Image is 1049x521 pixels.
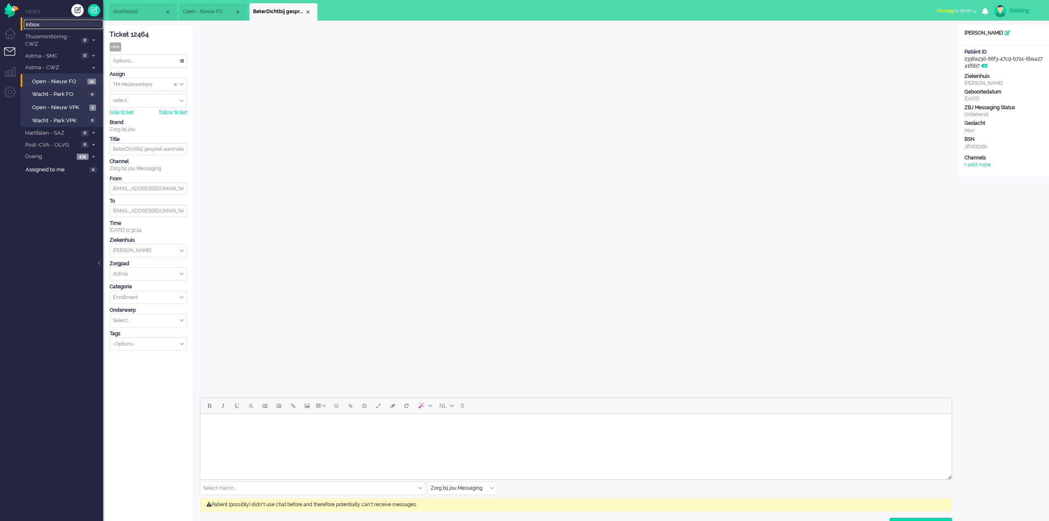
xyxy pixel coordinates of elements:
[24,129,79,137] span: Hartfalen - SAZ
[413,399,436,413] button: AI
[89,167,97,173] span: 0
[1010,7,1041,15] div: jhidding
[329,399,343,413] button: Emoticons
[24,141,79,149] span: Post-CVA - OLVG
[24,103,102,112] a: Open - Nieuw VPK 1
[253,8,305,15] span: BeterDichtbij gesprek aanmaken mislukt. (5)
[110,42,121,51] div: new
[24,77,102,86] a: Open - Nieuw FO 12
[931,2,982,21] li: Afwezigfor 00:00
[4,47,23,66] li: Tickets menu
[4,86,23,105] li: Admin menu
[4,67,23,85] li: Supervisor menu
[81,53,89,59] span: 0
[24,116,102,125] a: Wacht - Park VPK 0
[32,104,87,112] span: Open - Nieuw VPK
[965,89,1043,96] div: Geboortedatum
[200,498,952,512] div: Patient (possibly) didn't use chat before and therefore potentially can't receive messages.
[110,330,187,337] div: Tags
[965,120,1043,127] div: Geslacht
[89,105,96,111] span: 1
[110,109,134,116] div: take ticket
[965,143,1043,150] div: 381239391
[958,49,1049,70] div: 2336a23d-66f3-47c9-b724-6ba42741f6b7
[110,260,187,267] div: Zorgpad
[249,3,317,21] li: 12464
[936,8,953,14] span: Afwezig
[81,37,89,44] span: 0
[357,399,371,413] button: Delay message
[965,111,1043,118] div: Onbekend
[965,104,1043,111] div: ZBJ Messaging Status
[343,399,357,413] button: Add attachment
[26,21,103,29] span: Inbox
[89,91,96,98] span: 0
[113,8,164,15] span: dashboard
[965,161,990,168] div: + add more
[110,158,187,165] div: Channel
[945,472,952,479] div: Resize
[371,399,385,413] button: Fullscreen
[931,5,982,17] button: Afwezigfor 00:00
[183,8,235,15] span: Open - Nieuw FO
[81,130,89,136] span: 0
[24,165,103,174] a: Assigned to me 0
[216,399,230,413] button: Italic
[110,307,187,314] div: Onderwerp
[286,399,300,413] button: Insert/edit link
[235,9,241,15] div: Close tab
[24,89,102,98] a: Wacht - Park FO 0
[179,3,247,21] li: View
[200,414,952,472] iframe: Rich Text Area
[110,30,187,40] div: Ticket 12464
[88,4,100,16] a: Quick Ticket
[24,20,103,29] a: Inbox
[24,153,74,161] span: Overig
[77,154,89,160] span: 434
[164,9,171,15] div: Close tab
[110,136,187,143] div: Title
[965,96,1043,103] div: [DATE]
[24,64,88,72] span: Astma - CWZ
[461,402,464,409] span: 0
[32,78,85,86] span: Open - Nieuw FO
[109,3,177,21] li: Dashboard
[110,198,187,205] div: To
[305,9,311,15] div: Close tab
[300,399,314,413] button: Insert/edit image
[439,402,447,409] span: NL
[993,5,1041,17] a: jhidding
[4,3,19,18] img: flow_omnibird.svg
[4,5,19,12] a: Omnidesk
[110,94,187,107] div: Assign User
[385,399,399,413] button: Clear formatting
[110,283,187,290] div: Categorie
[230,399,244,413] button: Underline
[965,80,1043,87] div: [PERSON_NAME]
[457,399,468,413] button: 0
[110,78,187,91] div: Assign Group
[258,399,272,413] button: Bullet list
[110,165,187,172] div: Zorg bij jou Messaging
[965,136,1043,143] div: BSN
[26,166,87,174] span: Assigned to me
[244,399,258,413] button: Strikethrough
[110,337,187,351] div: Select Tags
[71,4,84,16] div: Create ticket
[110,126,187,133] div: Zorg bij jou
[436,399,457,413] button: Language
[32,117,87,125] span: Wacht - Park VPK
[965,49,1043,56] div: Patiënt ID
[110,220,187,234] div: [DATE] 11:32:24
[110,71,187,78] div: Assign
[24,52,79,60] span: Astma - SMC
[314,399,329,413] button: Table
[110,175,187,182] div: From
[110,237,187,244] div: Ziekenhuis
[32,91,87,98] span: Wacht - Park FO
[4,28,23,47] li: Dashboard menu
[159,109,187,116] div: follow ticket
[87,79,96,85] span: 12
[936,8,972,14] span: for 00:00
